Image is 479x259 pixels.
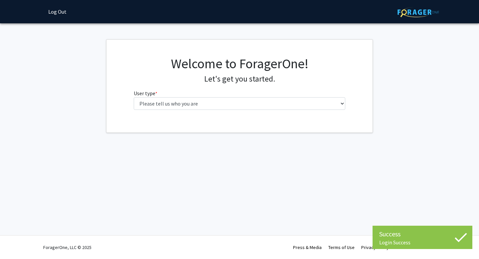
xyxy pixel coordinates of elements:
div: ForagerOne, LLC © 2025 [43,236,91,259]
a: Press & Media [293,244,322,250]
img: ForagerOne Logo [398,7,439,17]
label: User type [134,89,157,97]
div: Login Success [379,239,466,246]
div: Success [379,229,466,239]
a: Terms of Use [328,244,355,250]
h1: Welcome to ForagerOne! [134,56,346,72]
a: Privacy Policy [361,244,389,250]
h4: Let's get you started. [134,74,346,84]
